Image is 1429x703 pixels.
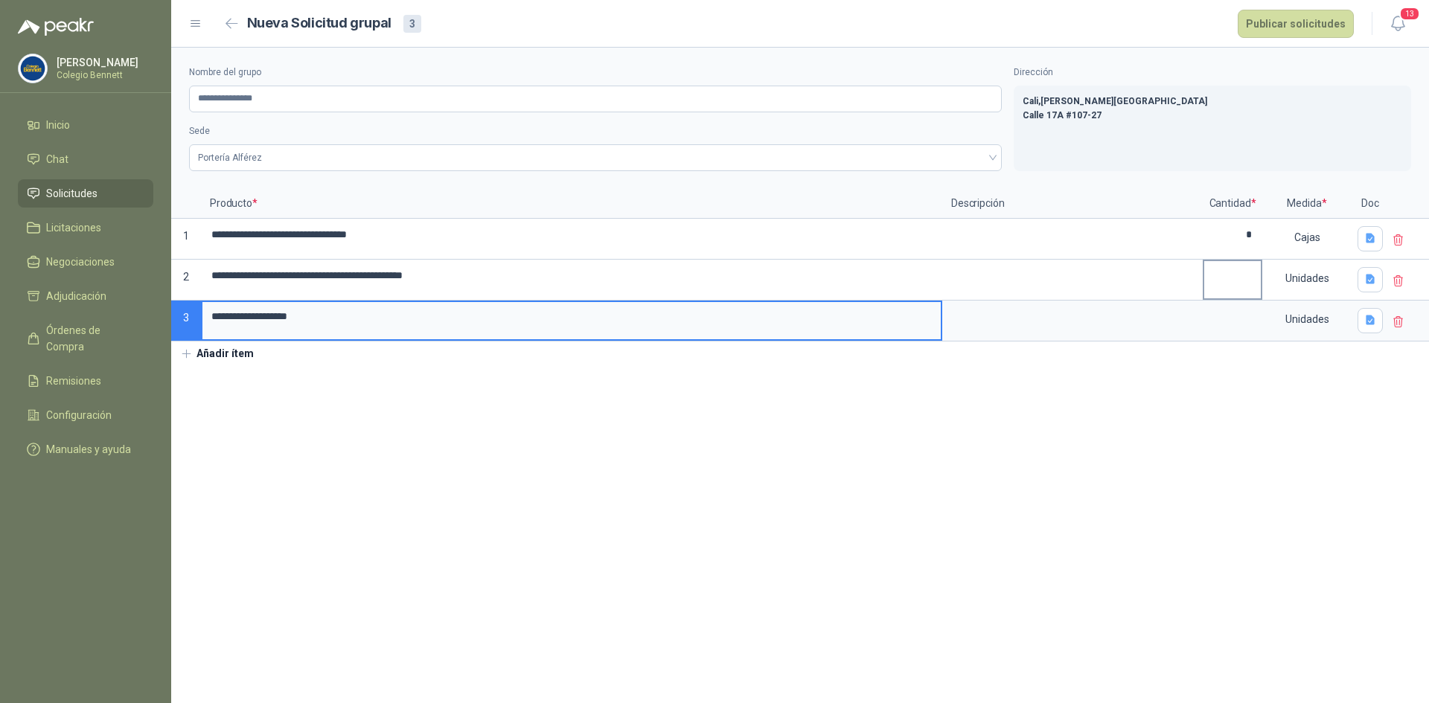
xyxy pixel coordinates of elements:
span: Órdenes de Compra [46,322,139,355]
a: Inicio [18,111,153,139]
span: Licitaciones [46,219,101,236]
span: Inicio [46,117,70,133]
label: Nombre del grupo [189,65,1002,80]
a: Chat [18,145,153,173]
h2: Nueva Solicitud grupal [247,13,391,34]
p: [PERSON_NAME] [57,57,150,68]
p: Cantidad [1203,189,1262,219]
button: Añadir ítem [171,341,263,367]
span: 13 [1399,7,1420,21]
a: Solicitudes [18,179,153,208]
button: 13 [1384,10,1411,37]
div: Unidades [1264,302,1350,336]
p: Producto [201,189,942,219]
a: Manuales y ayuda [18,435,153,463]
img: Logo peakr [18,18,94,36]
label: Dirección [1014,65,1411,80]
label: Sede [189,124,1002,138]
span: Adjudicación [46,288,106,304]
div: 3 [403,15,421,33]
span: Manuales y ayuda [46,441,131,458]
p: Descripción [942,189,1203,219]
a: Remisiones [18,367,153,395]
p: 1 [171,219,201,260]
span: Negociaciones [46,254,115,270]
span: Configuración [46,407,112,423]
a: Órdenes de Compra [18,316,153,361]
p: Cali , [PERSON_NAME][GEOGRAPHIC_DATA] [1023,94,1402,109]
a: Negociaciones [18,248,153,276]
p: Medida [1262,189,1352,219]
p: 3 [171,301,201,341]
p: Colegio Bennett [57,71,150,80]
a: Adjudicación [18,282,153,310]
img: Company Logo [19,54,47,83]
div: Unidades [1264,261,1350,295]
span: Portería Alférez [198,147,993,169]
span: Chat [46,151,68,167]
button: Publicar solicitudes [1238,10,1354,38]
p: 2 [171,260,201,301]
a: Configuración [18,401,153,429]
p: Doc [1352,189,1389,219]
span: Solicitudes [46,185,97,202]
span: Remisiones [46,373,101,389]
div: Cajas [1264,220,1350,254]
a: Licitaciones [18,214,153,242]
p: Calle 17A #107-27 [1023,109,1402,123]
